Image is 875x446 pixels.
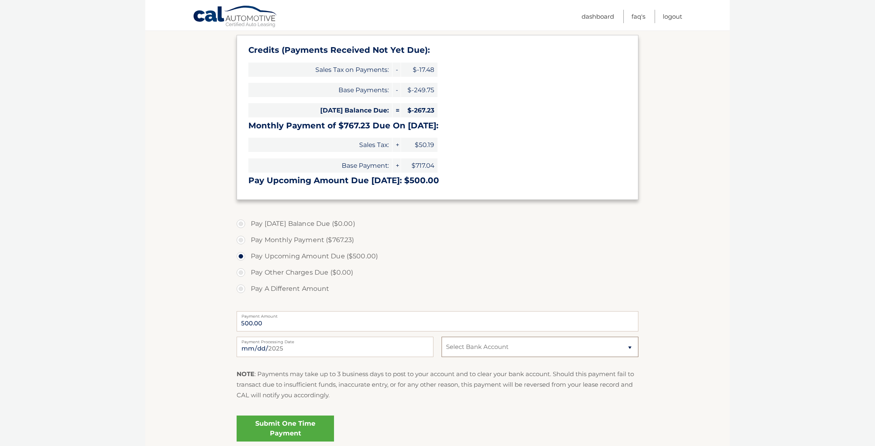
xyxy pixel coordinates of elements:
[663,10,682,23] a: Logout
[401,138,437,152] span: $50.19
[392,63,401,77] span: -
[248,103,392,117] span: [DATE] Balance Due:
[248,83,392,97] span: Base Payments:
[237,370,254,378] strong: NOTE
[237,311,638,331] input: Payment Amount
[237,248,638,264] label: Pay Upcoming Amount Due ($500.00)
[248,45,627,55] h3: Credits (Payments Received Not Yet Due):
[237,216,638,232] label: Pay [DATE] Balance Due ($0.00)
[248,121,627,131] h3: Monthly Payment of $767.23 Due On [DATE]:
[392,83,401,97] span: -
[237,264,638,281] label: Pay Other Charges Due ($0.00)
[237,337,433,343] label: Payment Processing Date
[392,158,401,173] span: +
[401,83,437,97] span: $-249.75
[237,416,334,442] a: Submit One Time Payment
[392,138,401,152] span: +
[582,10,614,23] a: Dashboard
[237,232,638,248] label: Pay Monthly Payment ($767.23)
[401,63,437,77] span: $-17.48
[248,158,392,173] span: Base Payment:
[248,138,392,152] span: Sales Tax:
[248,175,627,186] h3: Pay Upcoming Amount Due [DATE]: $500.00
[237,311,638,318] label: Payment Amount
[401,158,437,173] span: $717.04
[237,369,638,401] p: : Payments may take up to 3 business days to post to your account and to clear your bank account....
[401,103,437,117] span: $-267.23
[631,10,645,23] a: FAQ's
[237,281,638,297] label: Pay A Different Amount
[248,63,392,77] span: Sales Tax on Payments:
[193,5,278,29] a: Cal Automotive
[237,337,433,357] input: Payment Date
[392,103,401,117] span: =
